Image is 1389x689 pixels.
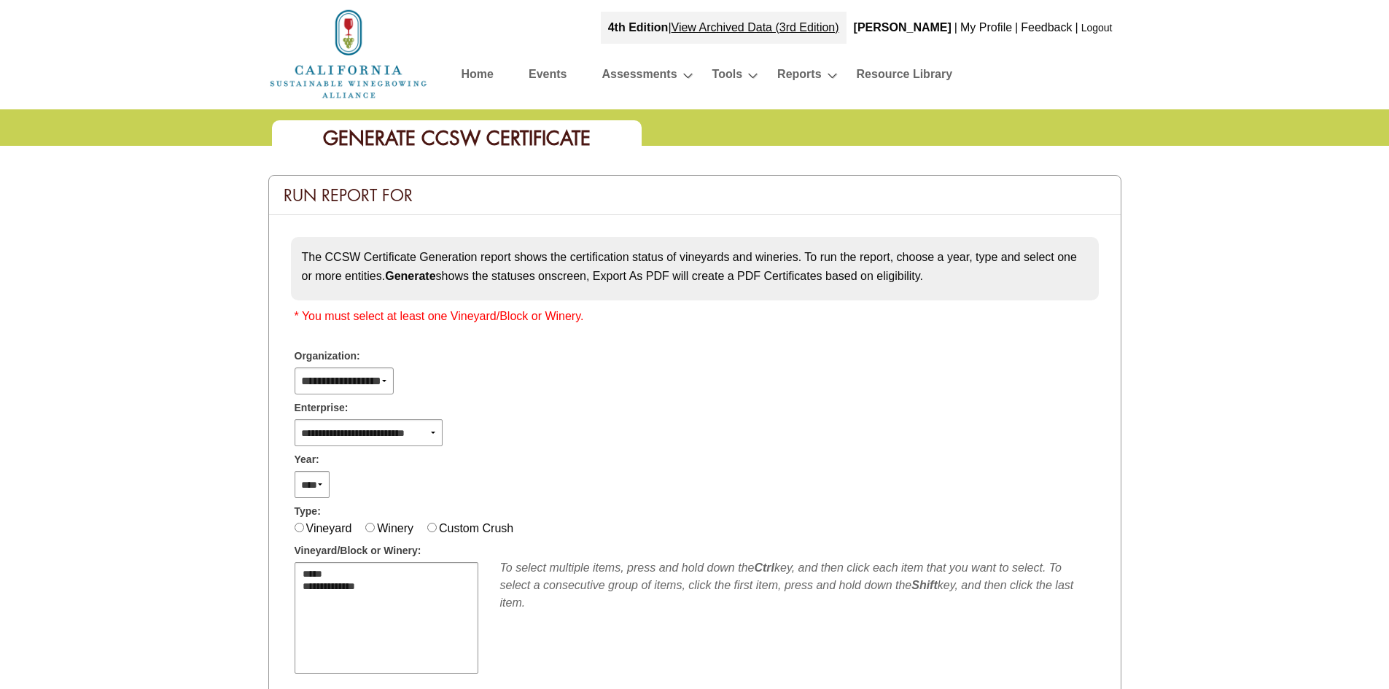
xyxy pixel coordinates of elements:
[385,270,435,282] strong: Generate
[712,64,742,90] a: Tools
[295,452,319,467] span: Year:
[529,64,567,90] a: Events
[1013,12,1019,44] div: |
[295,504,321,519] span: Type:
[295,349,360,364] span: Organization:
[754,561,774,574] b: Ctrl
[323,125,591,151] span: Generate CCSW Certificate
[1074,12,1080,44] div: |
[960,21,1012,34] a: My Profile
[1081,22,1113,34] a: Logout
[500,559,1095,612] div: To select multiple items, press and hold down the key, and then click each item that you want to ...
[777,64,821,90] a: Reports
[602,64,677,90] a: Assessments
[439,522,513,534] label: Custom Crush
[953,12,959,44] div: |
[377,522,413,534] label: Winery
[295,310,584,322] span: * You must select at least one Vineyard/Block or Winery.
[268,47,429,59] a: Home
[672,21,839,34] a: View Archived Data (3rd Edition)
[462,64,494,90] a: Home
[295,400,349,416] span: Enterprise:
[1021,21,1072,34] a: Feedback
[857,64,953,90] a: Resource Library
[302,248,1088,285] p: The CCSW Certificate Generation report shows the certification status of vineyards and wineries. ...
[306,522,352,534] label: Vineyard
[854,21,952,34] b: [PERSON_NAME]
[911,579,938,591] b: Shift
[269,176,1121,215] div: Run Report For
[295,543,421,558] span: Vineyard/Block or Winery:
[601,12,847,44] div: |
[268,7,429,101] img: logo_cswa2x.png
[608,21,669,34] strong: 4th Edition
